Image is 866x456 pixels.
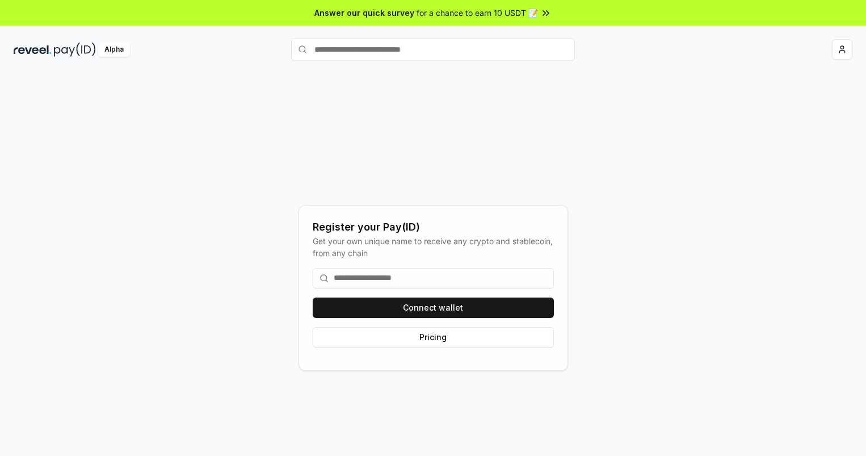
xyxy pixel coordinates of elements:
button: Connect wallet [313,298,554,318]
div: Register your Pay(ID) [313,219,554,235]
div: Alpha [98,43,130,57]
img: reveel_dark [14,43,52,57]
button: Pricing [313,327,554,348]
span: Answer our quick survey [314,7,414,19]
div: Get your own unique name to receive any crypto and stablecoin, from any chain [313,235,554,259]
img: pay_id [54,43,96,57]
span: for a chance to earn 10 USDT 📝 [417,7,538,19]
